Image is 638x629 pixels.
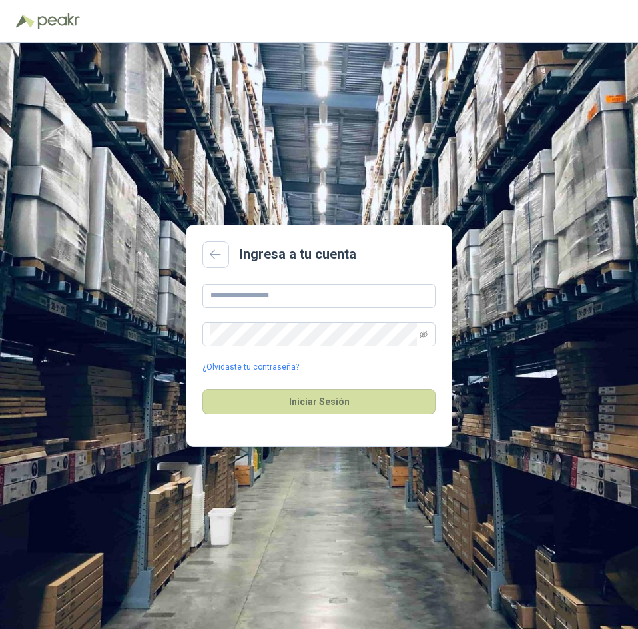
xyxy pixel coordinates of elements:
[16,15,35,28] img: Logo
[420,330,428,338] span: eye-invisible
[240,244,356,265] h2: Ingresa a tu cuenta
[37,13,80,29] img: Peakr
[202,389,436,414] button: Iniciar Sesión
[202,361,299,374] a: ¿Olvidaste tu contraseña?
